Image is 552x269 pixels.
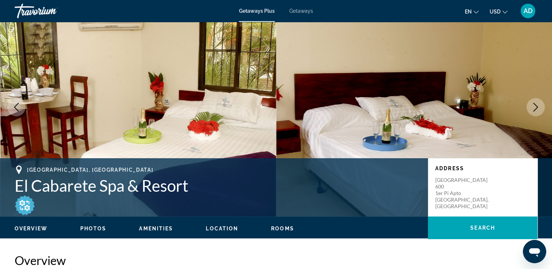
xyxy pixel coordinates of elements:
span: Location [206,226,238,231]
h1: El Cabarete Spa & Resort [15,176,421,195]
button: Next image [526,98,545,116]
span: Photos [80,226,107,231]
button: Overview [15,225,47,232]
button: Photos [80,225,107,232]
a: Getaways Plus [239,8,275,14]
span: en [465,9,472,15]
button: Change language [465,6,479,17]
img: All-inclusive package icon [15,195,35,215]
a: Getaways [289,8,313,14]
button: Amenities [139,225,173,232]
button: Search [428,217,537,239]
span: Search [470,225,495,231]
span: [GEOGRAPHIC_DATA], [GEOGRAPHIC_DATA] [27,167,153,173]
button: Location [206,225,238,232]
p: Address [435,165,530,171]
button: Change currency [490,6,507,17]
span: AD [524,7,533,15]
button: Previous image [7,98,26,116]
span: Rooms [271,226,294,231]
h2: Overview [15,253,537,268]
span: Overview [15,226,47,231]
a: Travorium [15,1,88,20]
button: Rooms [271,225,294,232]
button: User Menu [518,3,537,19]
span: Amenities [139,226,173,231]
iframe: Button to launch messaging window [523,240,546,263]
p: [GEOGRAPHIC_DATA] 600 1er pi apto [GEOGRAPHIC_DATA], [GEOGRAPHIC_DATA] [435,177,494,210]
span: USD [490,9,501,15]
